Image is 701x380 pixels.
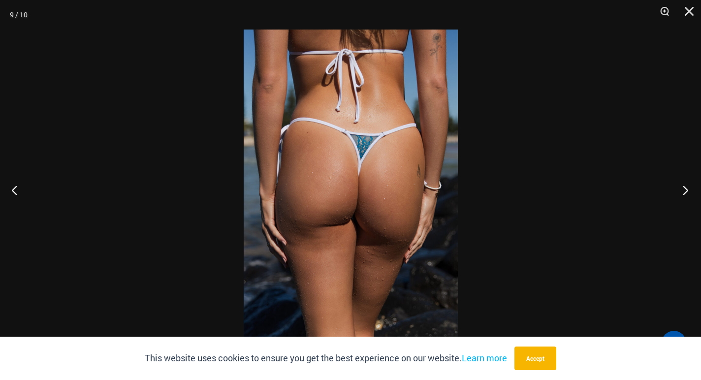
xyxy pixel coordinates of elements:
[664,165,701,215] button: Next
[514,347,556,370] button: Accept
[10,7,28,22] div: 9 / 10
[145,351,507,366] p: This website uses cookies to ensure you get the best experience on our website.
[462,352,507,364] a: Learn more
[244,30,458,350] img: Waves Breaking Ocean 456 Bottom 01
